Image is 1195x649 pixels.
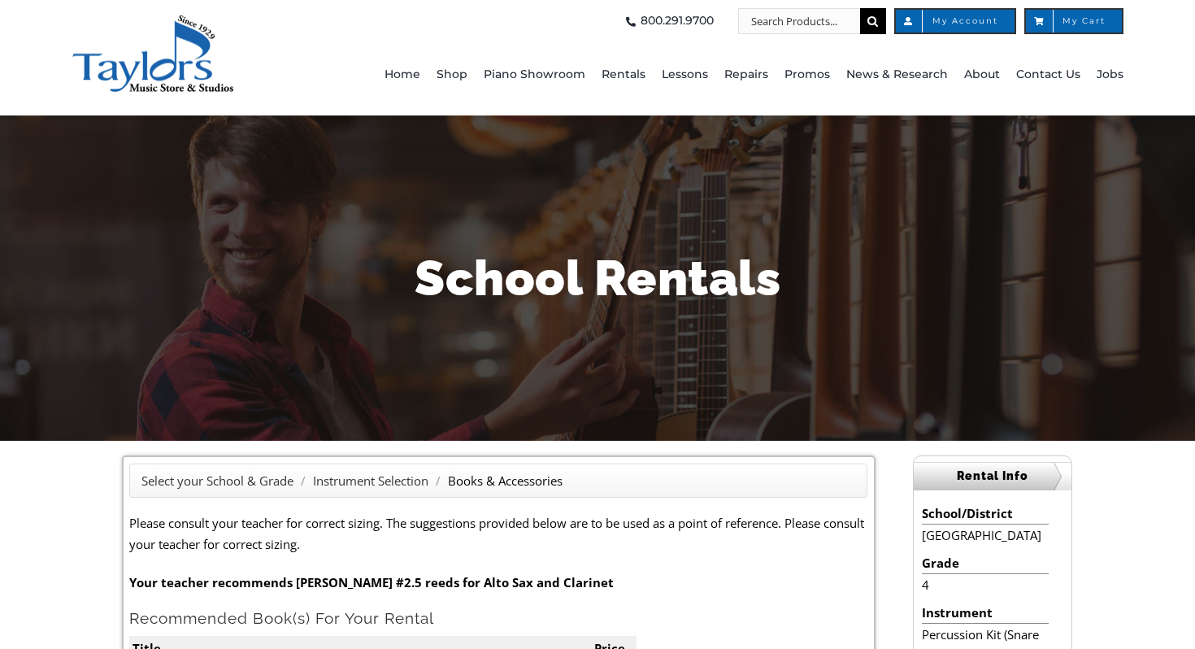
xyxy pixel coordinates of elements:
li: Books & Accessories [448,470,563,491]
nav: Top Right [345,8,1123,34]
a: Repairs [724,34,768,115]
a: About [964,34,1000,115]
span: Promos [784,62,830,88]
a: Piano Showroom [484,34,585,115]
span: My Cart [1042,17,1106,25]
a: My Account [894,8,1016,34]
span: / [432,473,445,489]
a: 800.291.9700 [621,8,714,34]
a: Promos [784,34,830,115]
span: 800.291.9700 [641,8,714,34]
input: Search Products... [738,8,860,34]
span: Piano Showroom [484,62,585,88]
span: Rentals [602,62,645,88]
nav: Main Menu [345,34,1123,115]
h1: School Rentals [122,244,1073,312]
span: Shop [437,62,467,88]
a: Instrument Selection [313,473,428,489]
a: Lessons [662,34,708,115]
span: News & Research [846,62,948,88]
h2: Recommended Book(s) For Your Rental [129,608,867,629]
strong: Your teacher recommends [PERSON_NAME] #2.5 reeds for Alto Sax and Clarinet [129,574,614,590]
a: News & Research [846,34,948,115]
a: taylors-music-store-west-chester [72,12,234,28]
li: Instrument [922,602,1048,624]
span: / [297,473,310,489]
a: Contact Us [1016,34,1080,115]
span: Home [385,62,420,88]
p: Please consult your teacher for correct sizing. The suggestions provided below are to be used as ... [129,512,867,555]
a: My Cart [1024,8,1123,34]
a: Shop [437,34,467,115]
h2: Rental Info [914,462,1071,490]
li: 4 [922,574,1048,595]
a: Jobs [1097,34,1123,115]
a: Rentals [602,34,645,115]
li: [GEOGRAPHIC_DATA] [922,525,1048,546]
span: About [964,62,1000,88]
span: Contact Us [1016,62,1080,88]
span: Lessons [662,62,708,88]
span: My Account [912,17,998,25]
a: Select your School & Grade [141,473,293,489]
a: Home [385,34,420,115]
li: Grade [922,552,1048,574]
li: School/District [922,503,1048,525]
span: Repairs [724,62,768,88]
input: Search [860,8,886,34]
span: Jobs [1097,62,1123,88]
